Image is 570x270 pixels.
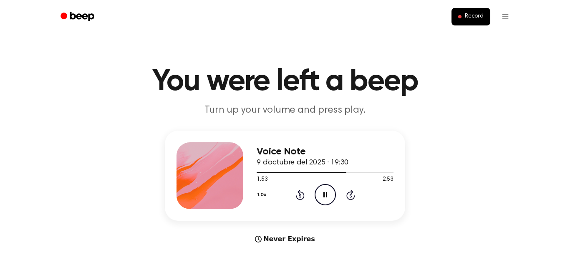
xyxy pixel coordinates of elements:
[257,188,269,202] button: 1.0x
[257,146,393,157] h3: Voice Note
[451,8,490,25] button: Record
[465,13,484,20] span: Record
[383,175,393,184] span: 2:53
[165,234,405,244] div: Never Expires
[257,159,348,167] span: 9 d’octubre del 2025 · 19:30
[495,7,515,27] button: Open menu
[71,67,499,97] h1: You were left a beep
[257,175,267,184] span: 1:53
[55,9,102,25] a: Beep
[125,103,445,117] p: Turn up your volume and press play.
